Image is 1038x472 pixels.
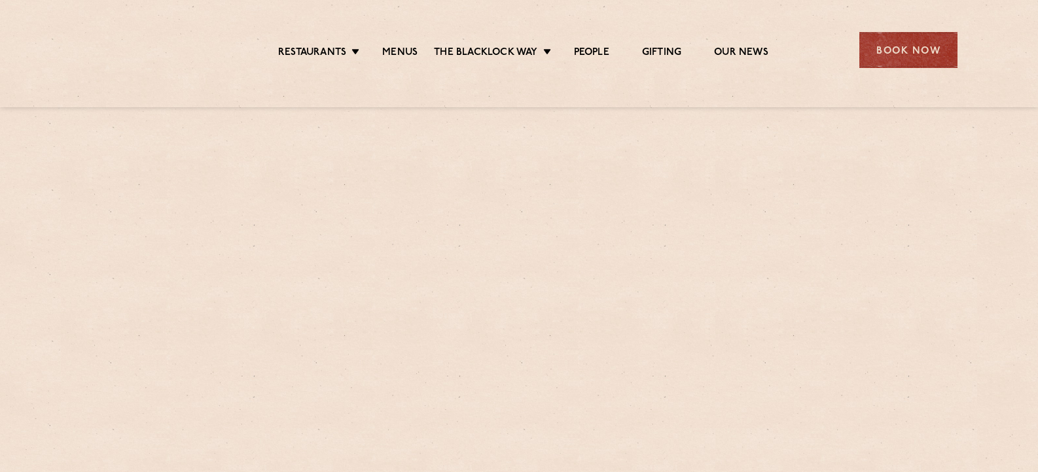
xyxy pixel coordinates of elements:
[642,46,681,61] a: Gifting
[434,46,537,61] a: The Blacklock Way
[714,46,768,61] a: Our News
[574,46,609,61] a: People
[382,46,418,61] a: Menus
[859,32,957,68] div: Book Now
[278,46,346,61] a: Restaurants
[81,12,194,88] img: svg%3E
